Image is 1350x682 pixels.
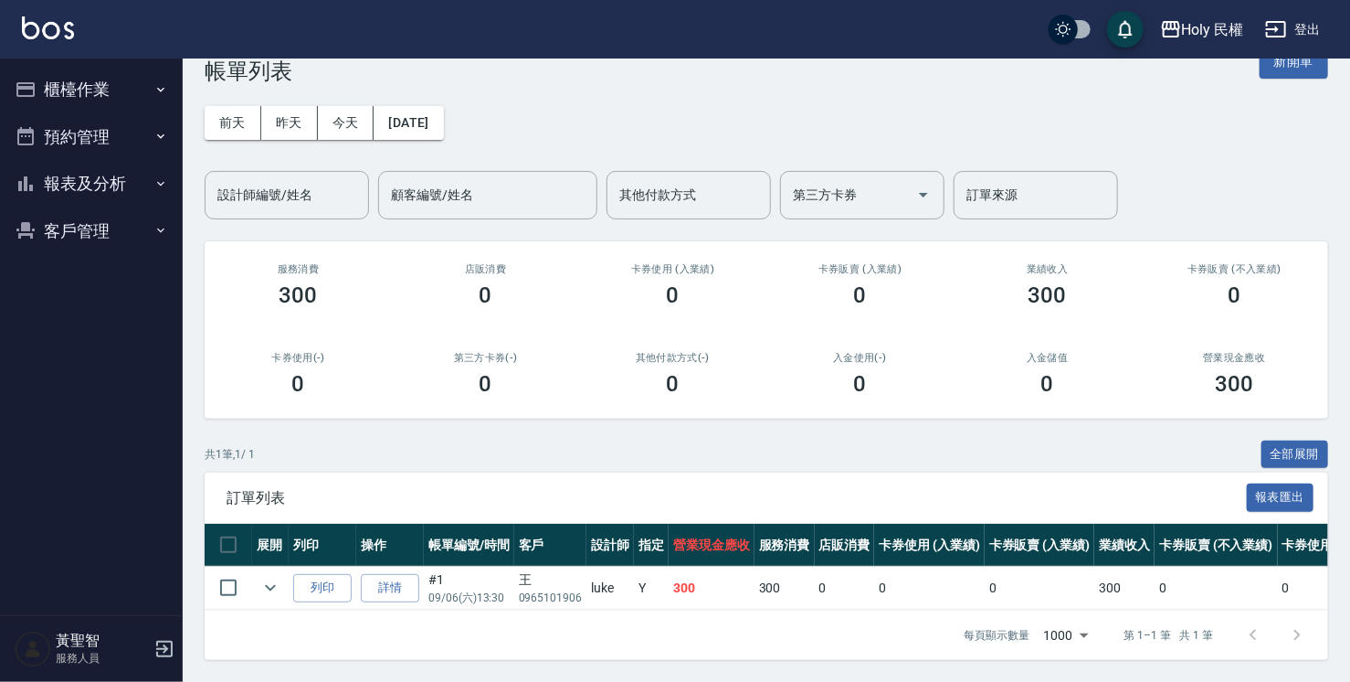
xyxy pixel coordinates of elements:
[318,106,374,140] button: 今天
[1107,11,1144,48] button: save
[1216,371,1254,397] h3: 300
[976,352,1119,364] h2: 入金儲值
[56,632,149,650] h5: 黃聖智
[1028,282,1067,308] h3: 300
[669,524,754,567] th: 營業現金應收
[1260,52,1328,69] a: 新開單
[1247,488,1314,506] a: 報表匯出
[7,208,175,255] button: 客戶管理
[374,106,443,140] button: [DATE]
[414,263,557,275] h2: 店販消費
[854,282,867,308] h3: 0
[909,180,938,209] button: Open
[815,567,875,610] td: 0
[361,574,419,602] a: 詳情
[56,650,149,666] p: 服務人員
[1124,627,1213,644] p: 第 1–1 筆 共 1 筆
[227,263,370,275] h3: 服務消費
[1163,352,1306,364] h2: 營業現金應收
[788,352,932,364] h2: 入金使用(-)
[279,282,318,308] h3: 300
[252,524,289,567] th: 展開
[15,631,51,667] img: Person
[227,489,1247,507] span: 訂單列表
[815,524,875,567] th: 店販消費
[634,524,669,567] th: 指定
[754,567,815,610] td: 300
[874,524,985,567] th: 卡券使用 (入業績)
[1182,18,1244,41] div: Holy 民權
[667,371,680,397] h3: 0
[356,524,424,567] th: 操作
[293,574,352,602] button: 列印
[1247,484,1314,512] button: 報表匯出
[1155,567,1277,610] td: 0
[854,371,867,397] h3: 0
[1094,524,1155,567] th: 業績收入
[227,352,370,364] h2: 卡券使用(-)
[1229,282,1241,308] h3: 0
[601,352,744,364] h2: 其他付款方式(-)
[514,524,587,567] th: 客戶
[1260,45,1328,79] button: 新開單
[480,282,492,308] h3: 0
[634,567,669,610] td: Y
[1041,371,1054,397] h3: 0
[1163,263,1306,275] h2: 卡券販賣 (不入業績)
[601,263,744,275] h2: 卡券使用 (入業績)
[205,59,292,84] h3: 帳單列表
[428,590,510,606] p: 09/06 (六) 13:30
[261,106,318,140] button: 昨天
[292,371,305,397] h3: 0
[1261,441,1329,469] button: 全部展開
[519,570,583,590] div: 王
[7,113,175,161] button: 預約管理
[257,574,284,602] button: expand row
[964,627,1029,644] p: 每頁顯示數量
[205,446,255,463] p: 共 1 筆, 1 / 1
[7,160,175,208] button: 報表及分析
[1094,567,1155,610] td: 300
[754,524,815,567] th: 服務消費
[424,567,514,610] td: #1
[985,567,1095,610] td: 0
[976,263,1119,275] h2: 業績收入
[205,106,261,140] button: 前天
[519,590,583,606] p: 0965101906
[7,66,175,113] button: 櫃檯作業
[788,263,932,275] h2: 卡券販賣 (入業績)
[586,524,634,567] th: 設計師
[669,567,754,610] td: 300
[289,524,356,567] th: 列印
[480,371,492,397] h3: 0
[985,524,1095,567] th: 卡券販賣 (入業績)
[424,524,514,567] th: 帳單編號/時間
[1153,11,1251,48] button: Holy 民權
[1155,524,1277,567] th: 卡券販賣 (不入業績)
[414,352,557,364] h2: 第三方卡券(-)
[874,567,985,610] td: 0
[586,567,634,610] td: luke
[22,16,74,39] img: Logo
[1258,13,1328,47] button: 登出
[1037,611,1095,660] div: 1000
[667,282,680,308] h3: 0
